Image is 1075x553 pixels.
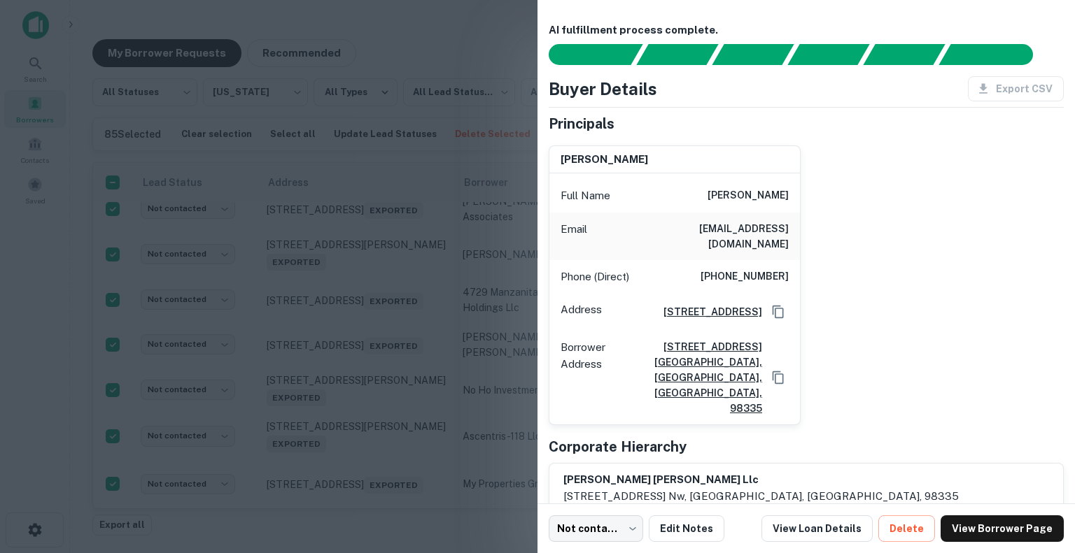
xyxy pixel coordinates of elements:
button: Edit Notes [649,515,724,542]
p: Email [561,221,587,252]
div: Documents found, AI parsing details... [712,44,794,65]
h6: AI fulfillment process complete. [549,22,1064,38]
div: Principals found, AI now looking for contact information... [787,44,869,65]
a: View Borrower Page [941,515,1064,542]
a: [STREET_ADDRESS] [652,304,762,319]
div: Not contacted [549,515,643,542]
p: [STREET_ADDRESS] nw, [GEOGRAPHIC_DATA], [GEOGRAPHIC_DATA], 98335 [563,488,959,505]
h5: Corporate Hierarchy [549,436,687,457]
div: Your request is received and processing... [636,44,718,65]
iframe: Chat Widget [1005,441,1075,508]
h6: [PHONE_NUMBER] [701,268,789,285]
button: Copy Address [768,301,789,322]
a: [STREET_ADDRESS] [GEOGRAPHIC_DATA], [GEOGRAPHIC_DATA], [GEOGRAPHIC_DATA], 98335 [611,339,762,416]
p: Address [561,301,602,322]
h6: [PERSON_NAME] [708,187,789,204]
a: View Loan Details [761,515,873,542]
div: Principals found, still searching for contact information. This may take time... [863,44,945,65]
p: Full Name [561,187,610,204]
h5: Principals [549,113,614,134]
h6: [PERSON_NAME] [PERSON_NAME] llc [563,472,959,488]
button: Copy Address [768,367,789,388]
p: Phone (Direct) [561,268,629,285]
h6: [PERSON_NAME] [561,152,648,168]
button: Delete [878,515,935,542]
p: Borrower Address [561,339,605,416]
div: AI fulfillment process complete. [939,44,1050,65]
h6: [EMAIL_ADDRESS][DOMAIN_NAME] [621,221,789,252]
div: Sending borrower request to AI... [532,44,637,65]
h4: Buyer Details [549,76,657,101]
